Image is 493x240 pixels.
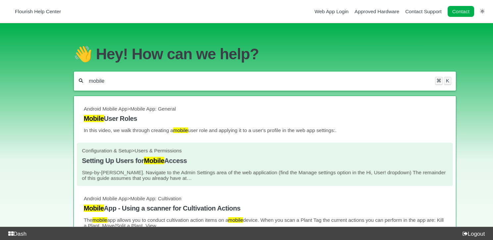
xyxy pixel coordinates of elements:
[84,115,104,122] mark: Mobile
[84,115,446,122] h4: User Roles
[82,169,448,181] p: Step-by-[PERSON_NAME]. Navigate to the Admin Settings area of the web application (find the Manag...
[84,217,446,228] p: The app allows you to conduct cultivation action items on a device. When you scan a Plant Tag the...
[446,7,476,16] li: Contact desktop
[435,77,451,85] div: Keyboard shortcut for search
[88,78,430,84] input: Help Me With...
[84,196,127,201] span: Android Mobile App
[405,9,442,14] a: Contact Support navigation item
[444,77,451,85] kbd: K
[84,127,446,133] p: In this video, we walk through creating a user role and applying it to a user's profile in the we...
[84,205,104,212] mark: Mobile
[131,148,134,154] span: >
[82,148,448,181] a: Configuration & Setup>Users & Permissions Setting Up Users forMobileAccess Step-by-[PERSON_NAME]....
[84,106,446,133] a: Android Mobile App>Mobile App: General MobileUser Roles In this video, we walk through creating a...
[8,7,12,16] img: Flourish Help Center Logo
[127,106,130,112] span: >
[228,217,243,223] mark: mobile
[315,9,349,14] a: Web App Login navigation item
[435,77,443,85] kbd: ⌘
[144,157,164,164] mark: Mobile
[92,217,107,223] mark: mobile
[173,127,188,133] mark: mobile
[82,157,448,165] h4: Setting Up Users for Access
[8,7,61,16] a: Flourish Help Center
[82,148,131,154] span: Configuration & Setup
[448,6,474,17] a: Contact
[84,196,446,228] a: Android Mobile App>Mobile App: Cultivation MobileApp - Using a scanner for Cultivation Actions Th...
[74,96,456,240] section: Search results
[130,196,181,201] span: Mobile App: Cultivation
[15,9,61,14] span: Flourish Help Center
[84,205,446,212] h4: App - Using a scanner for Cultivation Actions
[127,196,130,201] span: >
[480,8,485,14] a: Switch dark mode setting
[355,9,399,14] a: Approved Hardware navigation item
[74,45,456,63] h1: 👋 Hey! How can we help?
[134,148,181,154] span: Users & Permissions
[84,106,127,112] span: Android Mobile App
[5,231,26,237] a: Dash
[130,106,176,112] span: Mobile App: General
